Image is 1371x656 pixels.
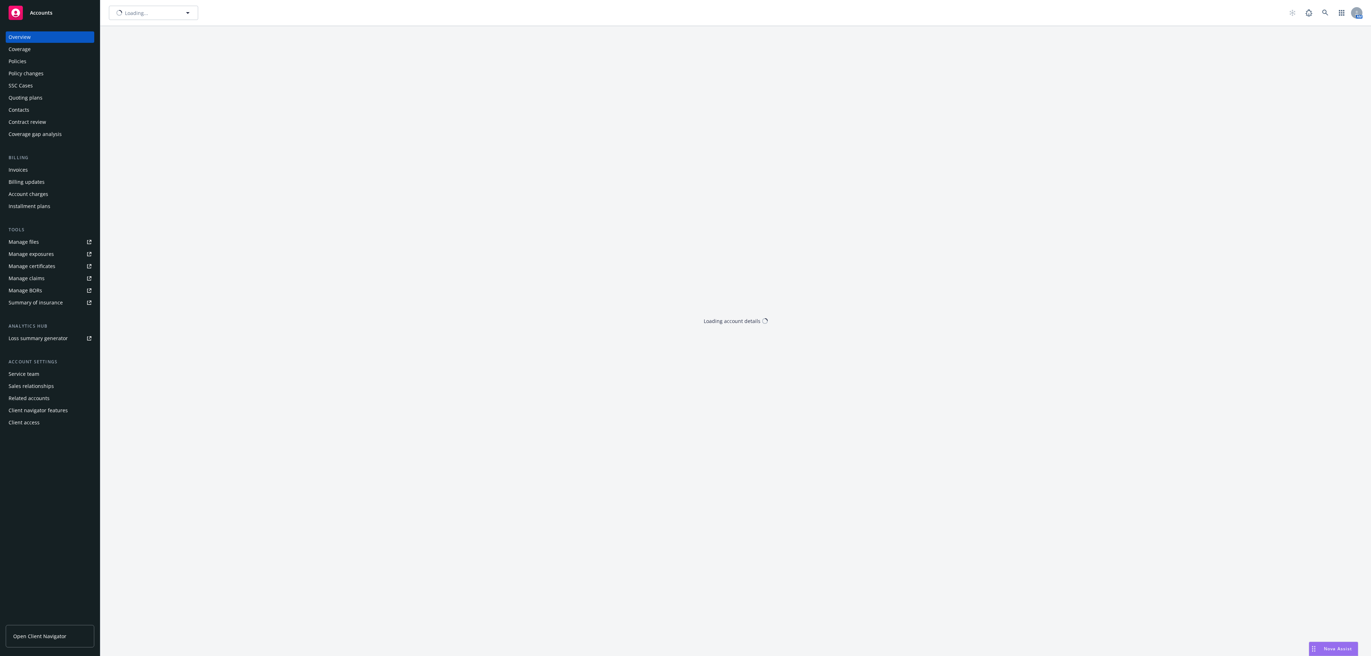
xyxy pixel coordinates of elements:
[6,92,94,104] a: Quoting plans
[6,44,94,55] a: Coverage
[1285,6,1300,20] a: Start snowing
[9,188,48,200] div: Account charges
[6,261,94,272] a: Manage certificates
[6,3,94,23] a: Accounts
[6,226,94,233] div: Tools
[6,104,94,116] a: Contacts
[9,104,29,116] div: Contacts
[6,31,94,43] a: Overview
[6,80,94,91] a: SSC Cases
[9,44,31,55] div: Coverage
[9,236,39,248] div: Manage files
[9,80,33,91] div: SSC Cases
[9,176,45,188] div: Billing updates
[6,297,94,308] a: Summary of insurance
[1335,6,1349,20] a: Switch app
[6,164,94,176] a: Invoices
[6,68,94,79] a: Policy changes
[6,248,94,260] a: Manage exposures
[6,176,94,188] a: Billing updates
[9,380,54,392] div: Sales relationships
[1309,642,1358,656] button: Nova Assist
[6,273,94,284] a: Manage claims
[1309,642,1318,656] div: Drag to move
[6,236,94,248] a: Manage files
[6,417,94,428] a: Client access
[9,333,68,344] div: Loss summary generator
[9,128,62,140] div: Coverage gap analysis
[6,154,94,161] div: Billing
[6,323,94,330] div: Analytics hub
[6,285,94,296] a: Manage BORs
[125,9,148,17] span: Loading...
[9,261,55,272] div: Manage certificates
[109,6,198,20] button: Loading...
[9,31,31,43] div: Overview
[9,248,54,260] div: Manage exposures
[6,333,94,344] a: Loss summary generator
[9,297,63,308] div: Summary of insurance
[6,116,94,128] a: Contract review
[6,393,94,404] a: Related accounts
[6,368,94,380] a: Service team
[9,273,45,284] div: Manage claims
[9,68,44,79] div: Policy changes
[9,405,68,416] div: Client navigator features
[9,368,39,380] div: Service team
[9,417,40,428] div: Client access
[9,116,46,128] div: Contract review
[6,188,94,200] a: Account charges
[30,10,52,16] span: Accounts
[704,317,760,325] div: Loading account details
[9,164,28,176] div: Invoices
[9,201,50,212] div: Installment plans
[6,56,94,67] a: Policies
[6,405,94,416] a: Client navigator features
[1324,646,1352,652] span: Nova Assist
[6,128,94,140] a: Coverage gap analysis
[6,380,94,392] a: Sales relationships
[1318,6,1332,20] a: Search
[9,285,42,296] div: Manage BORs
[9,92,42,104] div: Quoting plans
[6,358,94,365] div: Account settings
[9,56,26,67] div: Policies
[6,201,94,212] a: Installment plans
[1302,6,1316,20] a: Report a Bug
[9,393,50,404] div: Related accounts
[13,632,66,640] span: Open Client Navigator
